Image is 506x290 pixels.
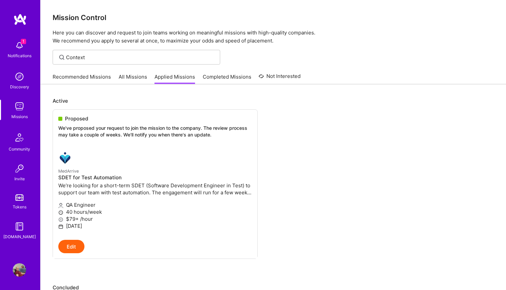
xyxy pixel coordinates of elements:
[13,100,26,113] img: teamwork
[58,215,252,222] p: $79+ /hour
[3,233,36,240] div: [DOMAIN_NAME]
[13,162,26,175] img: Invite
[58,217,63,222] i: icon MoneyGray
[154,73,195,84] a: Applied Missions
[13,203,26,210] div: Tokens
[13,220,26,233] img: guide book
[13,70,26,83] img: discovery
[13,13,27,25] img: logo
[15,194,23,201] img: tokens
[58,240,84,253] button: Edit
[53,29,494,45] p: Here you can discover and request to join teams working on meaningful missions with high-quality ...
[8,52,31,59] div: Notifications
[58,175,252,181] h4: SDET for Test Automation
[65,115,88,122] span: Proposed
[53,97,494,104] p: Active
[66,54,215,61] input: Find Mission...
[14,175,25,182] div: Invite
[53,146,257,240] a: MedArrive company logoMedArriveSDET for Test AutomationWe’re looking for a short-term SDET (Softw...
[58,182,252,196] p: We’re looking for a short-term SDET (Software Development Engineer in Test) to support our team w...
[11,263,28,277] a: User Avatar
[53,13,494,22] h3: Mission Control
[11,113,28,120] div: Missions
[21,39,26,44] span: 1
[13,39,26,52] img: bell
[58,210,63,215] i: icon Clock
[58,201,252,208] p: QA Engineer
[9,146,30,153] div: Community
[58,203,63,208] i: icon Applicant
[53,73,111,84] a: Recommended Missions
[10,83,29,90] div: Discovery
[58,125,252,138] p: We've proposed your request to join the mission to the company. The review process may take a cou...
[58,224,63,229] i: icon Calendar
[13,263,26,277] img: User Avatar
[259,72,301,84] a: Not Interested
[119,73,147,84] a: All Missions
[58,169,79,174] small: MedArrive
[58,54,66,61] i: icon SearchGrey
[58,222,252,229] p: [DATE]
[11,129,27,146] img: Community
[203,73,251,84] a: Completed Missions
[58,208,252,215] p: 40 hours/week
[58,151,72,165] img: MedArrive company logo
